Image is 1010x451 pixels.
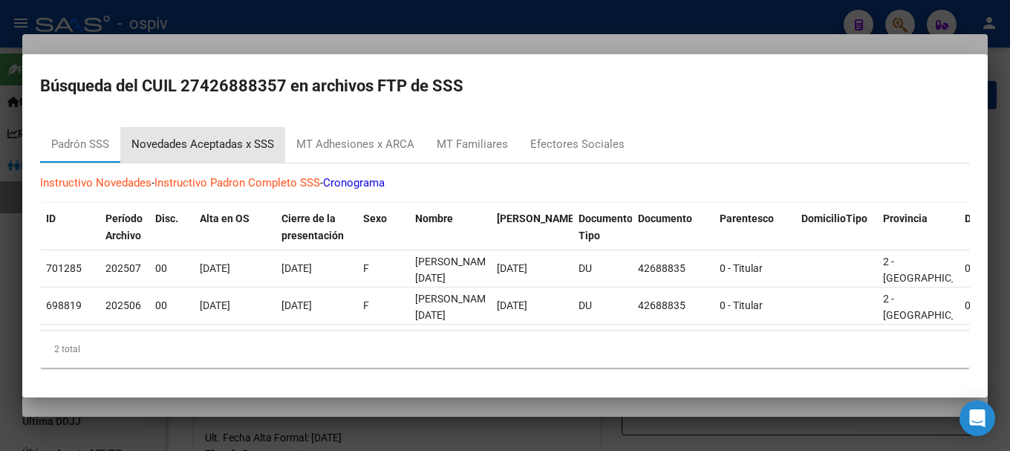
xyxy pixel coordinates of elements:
span: Alta en OS [200,212,250,224]
div: 00 [155,260,188,277]
datatable-header-cell: Documento Tipo [573,203,632,252]
span: [DATE] [497,299,527,311]
span: 2 - [GEOGRAPHIC_DATA] [883,293,983,322]
span: 698819 [46,299,82,311]
a: Instructivo Padron Completo SSS [154,176,320,189]
datatable-header-cell: Cierre de la presentación [276,203,357,252]
datatable-header-cell: Disc. [149,203,194,252]
span: [DATE] [200,299,230,311]
div: 00 [155,297,188,314]
datatable-header-cell: Provincia [877,203,959,252]
span: 0 - Titular [720,262,763,274]
datatable-header-cell: Período Archivo [100,203,149,252]
span: Provincia [883,212,928,224]
div: Efectores Sociales [530,136,625,153]
div: MT Adhesiones x ARCA [296,136,414,153]
div: 42688835 [638,260,708,277]
span: F [363,299,369,311]
span: [DATE] [200,262,230,274]
span: Documento Tipo [579,212,633,241]
span: [PERSON_NAME]. [497,212,580,224]
p: - - [40,175,970,192]
datatable-header-cell: DomicilioTipo [795,203,877,252]
div: Open Intercom Messenger [959,400,995,436]
span: Cierre de la presentación [281,212,344,241]
datatable-header-cell: Nombre [409,203,491,252]
span: [DATE] [281,262,312,274]
span: DomicilioTipo [801,212,867,224]
datatable-header-cell: Parentesco [714,203,795,252]
h2: Búsqueda del CUIL 27426888357 en archivos FTP de SSS [40,72,970,100]
span: [DATE] [497,262,527,274]
div: Padrón SSS [51,136,109,153]
span: Sexo [363,212,387,224]
div: DU [579,260,626,277]
div: MT Familiares [437,136,508,153]
span: [DATE] [281,299,312,311]
span: 701285 [46,262,82,274]
span: ID [46,212,56,224]
span: 0 - Titular [720,299,763,311]
span: 2 - [GEOGRAPHIC_DATA] [883,256,983,285]
span: 202507 [105,262,141,274]
datatable-header-cell: Documento [632,203,714,252]
div: 42688835 [638,297,708,314]
a: Cronograma [323,176,385,189]
span: Nombre [415,212,453,224]
span: F [363,262,369,274]
datatable-header-cell: Alta en OS [194,203,276,252]
span: Documento [638,212,692,224]
span: 202506 [105,299,141,311]
a: Instructivo Novedades [40,176,151,189]
div: DU [579,297,626,314]
span: Parentesco [720,212,774,224]
div: 2 total [40,331,970,368]
datatable-header-cell: Sexo [357,203,409,252]
span: OLIVAN LUCIA [415,293,495,322]
datatable-header-cell: Fecha Nac. [491,203,573,252]
span: Período Archivo [105,212,143,241]
span: Disc. [155,212,178,224]
span: OLIVAN LUCIA [415,256,495,285]
datatable-header-cell: ID [40,203,100,252]
div: Novedades Aceptadas x SSS [131,136,274,153]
